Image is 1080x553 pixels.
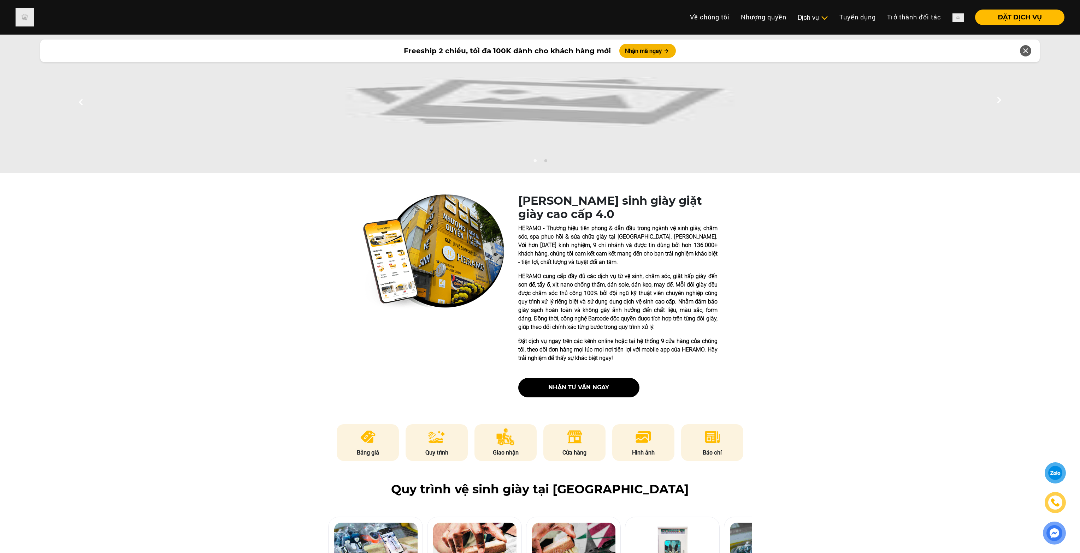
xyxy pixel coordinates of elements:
a: ĐẶT DỊCH VỤ [969,14,1064,20]
img: news.png [704,428,721,445]
a: Nhượng quyền [735,10,792,25]
a: Về chúng tôi [684,10,735,25]
span: Freeship 2 chiều, tối đa 100K dành cho khách hàng mới [404,46,611,56]
a: Tuyển dụng [834,10,881,25]
p: Cửa hàng [543,448,606,457]
img: store.png [566,428,583,445]
p: Báo chí [681,448,743,457]
img: image.png [635,428,652,445]
a: Trở thành đối tác [881,10,947,25]
p: Đặt dịch vụ ngay trên các kênh online hoặc tại hệ thống 9 cửa hàng của chúng tôi, theo dõi đơn hà... [518,337,718,362]
img: delivery.png [496,428,515,445]
p: Quy trình [406,448,468,457]
button: nhận tư vấn ngay [518,378,639,397]
img: pricing.png [359,428,377,445]
button: Nhận mã ngay [619,44,676,58]
img: heramo-quality-banner [363,194,504,310]
img: subToggleIcon [821,14,828,22]
p: HERAMO - Thương hiệu tiên phong & dẫn đầu trong ngành vệ sinh giày, chăm sóc, spa phục hồi & sửa ... [518,224,718,266]
p: Giao nhận [474,448,537,457]
p: Bảng giá [337,448,399,457]
button: 1 [531,159,538,166]
h2: Quy trình vệ sinh giày tại [GEOGRAPHIC_DATA] [16,482,1064,497]
h1: [PERSON_NAME] sinh giày giặt giày cao cấp 4.0 [518,194,718,221]
div: Dịch vụ [798,13,828,22]
button: 2 [542,159,549,166]
p: HERAMO cung cấp đầy đủ các dịch vụ từ vệ sinh, chăm sóc, giặt hấp giày đến sơn đế, tẩy ố, xịt nan... [518,272,718,331]
img: process.png [428,428,445,445]
button: ĐẶT DỊCH VỤ [975,10,1064,25]
p: Hình ảnh [612,448,674,457]
img: phone-icon [1051,498,1060,507]
a: phone-icon [1046,493,1065,512]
